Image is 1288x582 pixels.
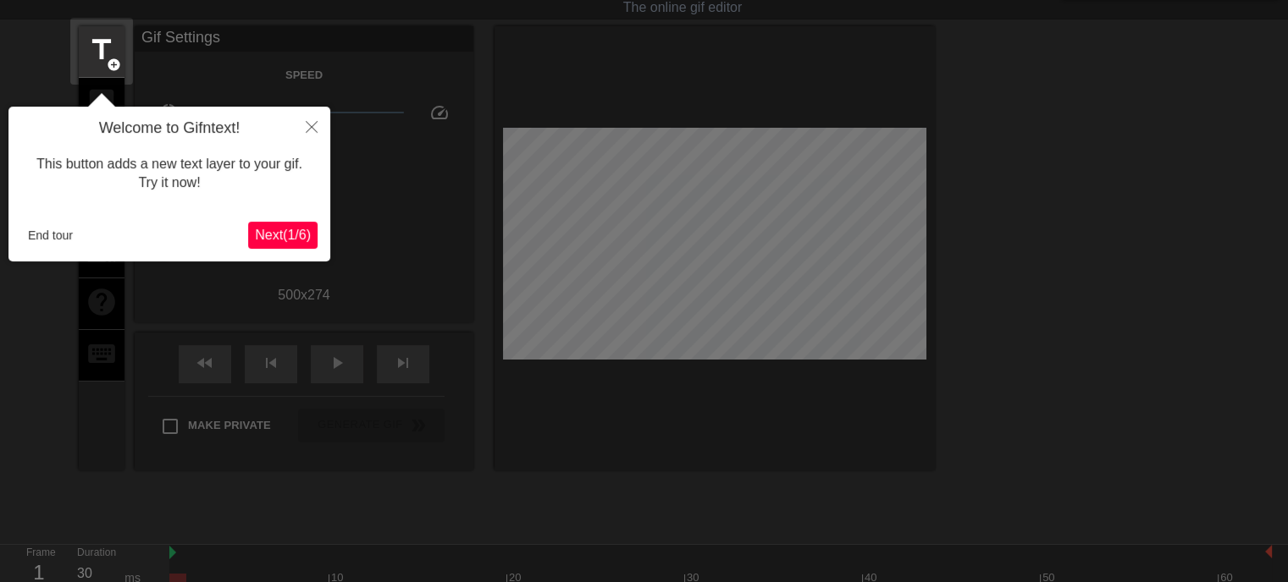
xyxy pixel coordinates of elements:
[21,138,318,210] div: This button adds a new text layer to your gif. Try it now!
[293,107,330,145] button: Close
[21,222,80,248] button: End tour
[21,119,318,138] h4: Welcome to Gifntext!
[255,228,311,242] span: Next ( 1 / 6 )
[248,222,318,249] button: Next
